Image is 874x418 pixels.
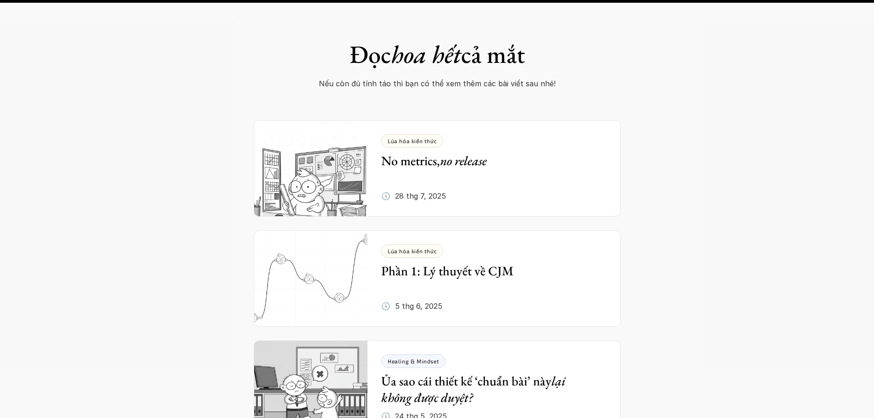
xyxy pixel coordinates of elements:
[289,77,586,90] p: Nếu còn đủ tính táo thì bạn có thể xem thêm các bài viết sau nhé!
[388,138,437,144] p: Lúa hóa kiến thức
[381,262,593,279] h5: Phần 1: Lý thuyết về CJM
[388,248,437,254] p: Lúa hóa kiến thức
[254,120,621,217] a: Lúa hóa kiến thứcNo metrics,no release🕔 28 thg 7, 2025
[388,358,439,364] p: Healing & Mindset
[277,39,598,69] h1: Đọc cả mắt
[391,38,461,70] em: hoa hết
[381,299,442,313] p: 🕔 5 thg 6, 2025
[440,152,487,169] em: no release
[254,230,621,327] a: Lúa hóa kiến thứcPhần 1: Lý thuyết về CJM🕔 5 thg 6, 2025
[381,152,593,169] h5: No metrics,
[381,373,568,406] em: lại không được duyệt?
[381,189,446,203] p: 🕔 28 thg 7, 2025
[381,373,593,406] h5: Ủa sao cái thiết kế ‘chuẩn bài’ này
